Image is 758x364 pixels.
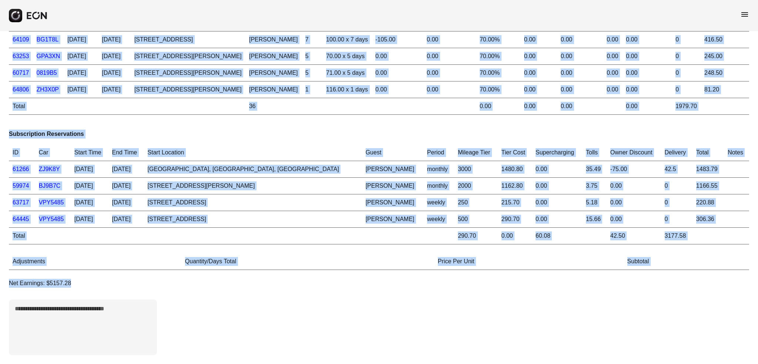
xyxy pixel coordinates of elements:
th: Notes [724,144,749,161]
td: [DATE] [64,31,98,48]
th: End Time [108,144,144,161]
td: [PERSON_NAME] [245,48,302,65]
td: 0.00 [372,81,423,98]
td: 0.00 [603,31,622,48]
a: GPA3XN [37,53,60,59]
td: [DATE] [71,194,108,211]
td: Total [9,228,35,244]
a: 61266 [13,166,29,172]
td: 0.00 [532,211,582,228]
a: 0819B5 [37,70,57,76]
a: 64806 [13,86,29,93]
td: [DATE] [98,48,131,65]
td: -75.00 [607,161,661,178]
a: BG1T8L [37,36,59,43]
a: 63717 [13,199,29,206]
a: ZH3X0P [37,86,59,93]
td: weekly [423,211,454,228]
td: 0.00 [532,178,582,194]
td: -105.00 [372,31,423,48]
td: [DATE] [71,178,108,194]
th: Adjustments [9,253,181,270]
td: 0.00 [557,98,603,115]
th: Owner Discount [607,144,661,161]
a: VPY5485 [39,216,64,222]
td: 0.00 [520,98,557,115]
td: 0 [672,48,701,65]
a: 64109 [13,36,29,43]
td: 5 [302,65,322,81]
td: [PERSON_NAME] [245,81,302,98]
td: 1979.70 [672,98,701,115]
td: 0 [672,65,701,81]
td: 0.00 [557,48,603,65]
td: 0.00 [498,228,532,244]
td: 0.00 [622,65,672,81]
td: 1 [302,81,322,98]
th: Price Per Unit [434,253,624,270]
td: weekly [423,194,454,211]
td: 0.00 [607,211,661,228]
td: [DATE] [108,211,144,228]
td: [PERSON_NAME] [362,211,423,228]
td: [DATE] [98,31,131,48]
td: 70.00% [476,31,520,48]
th: Tier Cost [498,144,532,161]
td: 0 [661,178,692,194]
th: Supercharging [532,144,582,161]
td: [DATE] [108,161,144,178]
td: 5 [302,48,322,65]
th: Car [35,144,71,161]
td: [PERSON_NAME] [245,65,302,81]
td: 215.70 [498,194,532,211]
td: [STREET_ADDRESS] [131,31,245,48]
a: BJ9B7C [39,183,61,189]
th: Total [692,144,724,161]
td: 42.50 [607,228,661,244]
td: monthly [423,178,454,194]
td: 1162.80 [498,178,532,194]
td: 0.00 [520,48,557,65]
td: [DATE] [108,178,144,194]
td: 36 [245,98,302,115]
td: 0.00 [603,48,622,65]
td: 0.00 [423,31,476,48]
a: 59974 [13,183,29,189]
td: 1166.55 [692,178,724,194]
div: 71.00 x 5 days [326,69,368,77]
div: 116.00 x 1 days [326,85,368,94]
td: 0 [661,194,692,211]
td: 0.00 [607,194,661,211]
td: 0.00 [423,48,476,65]
td: [DATE] [64,48,98,65]
th: Quantity/Days Total [181,253,434,270]
p: Net Earnings: $5157.28 [9,279,749,288]
td: 3.75 [582,178,607,194]
div: 100.00 x 7 days [326,35,368,44]
td: 81.20 [701,81,726,98]
th: Start Time [71,144,108,161]
td: 2000 [454,178,497,194]
td: 500 [454,211,497,228]
a: ZJ9K8Y [39,166,60,172]
td: 42.5 [661,161,692,178]
td: 416.50 [701,31,726,48]
td: 0.00 [372,48,423,65]
td: 0.00 [476,98,520,115]
td: [DATE] [71,211,108,228]
th: Start Location [144,144,362,161]
a: 60717 [13,70,29,76]
td: [DATE] [98,65,131,81]
td: 0.00 [532,161,582,178]
th: Delivery [661,144,692,161]
td: [STREET_ADDRESS][PERSON_NAME] [144,178,362,194]
td: 0.00 [622,48,672,65]
td: [GEOGRAPHIC_DATA], [GEOGRAPHIC_DATA], [GEOGRAPHIC_DATA] [144,161,362,178]
td: [PERSON_NAME] [362,178,423,194]
td: [STREET_ADDRESS][PERSON_NAME] [131,65,245,81]
td: [PERSON_NAME] [362,161,423,178]
td: 306.36 [692,211,724,228]
td: [DATE] [108,194,144,211]
td: 1480.80 [498,161,532,178]
td: 0.00 [622,81,672,98]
